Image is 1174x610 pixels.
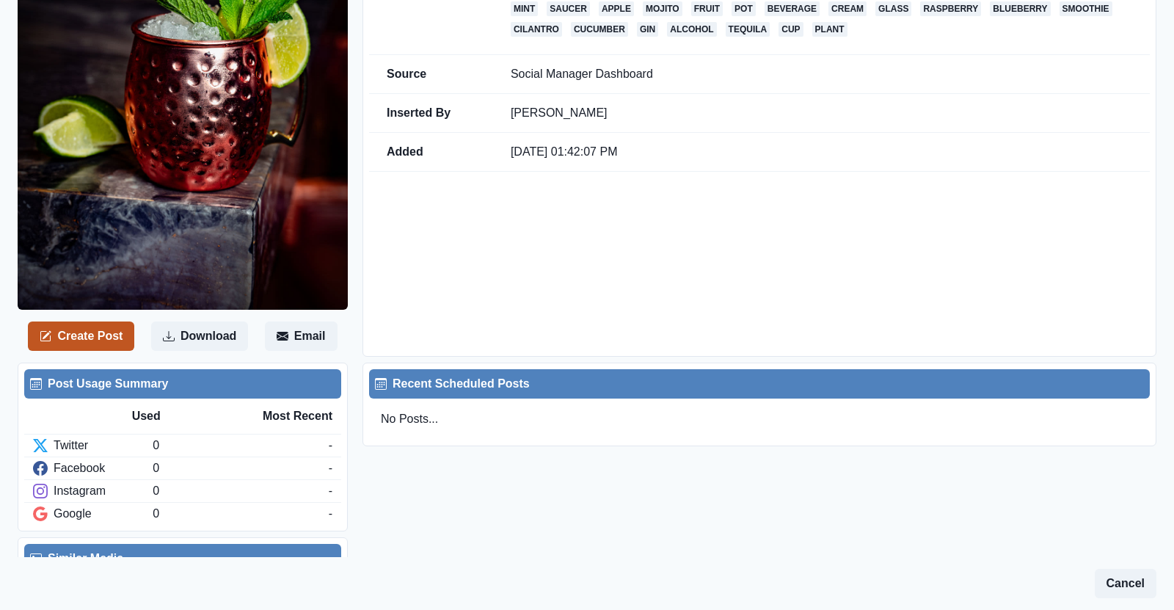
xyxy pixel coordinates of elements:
[30,375,335,393] div: Post Usage Summary
[329,505,332,523] div: -
[812,22,847,37] a: plant
[599,1,634,16] a: apple
[765,1,820,16] a: beverage
[726,22,770,37] a: tequila
[151,322,248,351] button: Download
[375,375,1144,393] div: Recent Scheduled Posts
[511,1,538,16] a: mint
[153,505,328,523] div: 0
[33,505,153,523] div: Google
[369,55,493,94] td: Source
[153,437,328,454] div: 0
[691,1,723,16] a: fruit
[1060,1,1112,16] a: smoothie
[667,22,716,37] a: alcohol
[153,482,328,500] div: 0
[547,1,590,16] a: saucer
[571,22,628,37] a: cucumber
[920,1,981,16] a: raspberry
[828,1,867,16] a: cream
[329,482,332,500] div: -
[511,22,562,37] a: cilantro
[369,133,493,172] td: Added
[990,1,1050,16] a: blueberry
[329,460,332,477] div: -
[643,1,682,16] a: mojito
[232,407,332,425] div: Most Recent
[369,399,1150,440] div: No Posts...
[732,1,756,16] a: pot
[132,407,233,425] div: Used
[30,550,335,567] div: Similar Media
[33,437,153,454] div: Twitter
[153,460,328,477] div: 0
[493,133,1150,172] td: [DATE] 01:42:07 PM
[33,460,153,477] div: Facebook
[1095,569,1156,598] button: Cancel
[329,437,332,454] div: -
[637,22,658,37] a: gin
[369,94,493,133] td: Inserted By
[265,322,338,351] button: Email
[28,322,134,351] button: Create Post
[875,1,911,16] a: glass
[511,106,608,119] a: [PERSON_NAME]
[779,22,803,37] a: cup
[511,67,1132,81] p: Social Manager Dashboard
[33,482,153,500] div: Instagram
